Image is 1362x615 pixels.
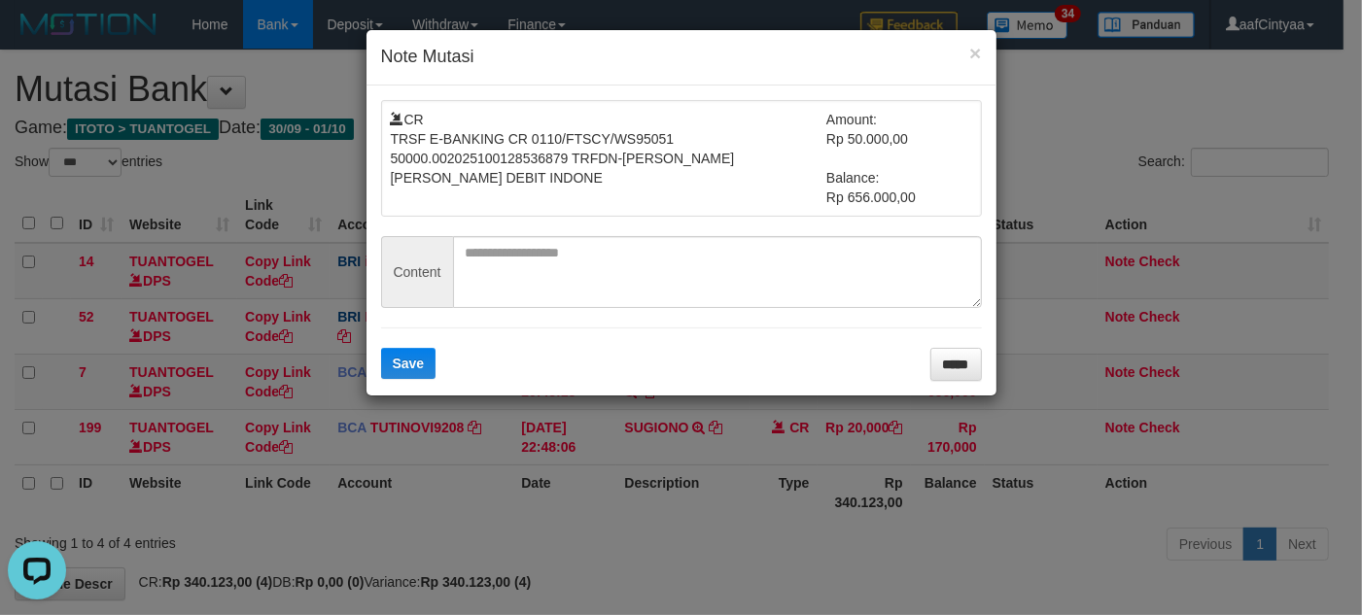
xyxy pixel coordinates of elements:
button: Open LiveChat chat widget [8,8,66,66]
h4: Note Mutasi [381,45,982,70]
td: CR TRSF E-BANKING CR 0110/FTSCY/WS95051 50000.002025100128536879 TRFDN-[PERSON_NAME] [PERSON_NAME... [391,110,827,207]
span: Content [381,236,453,308]
button: × [969,43,981,63]
button: Save [381,348,437,379]
span: Save [393,356,425,371]
td: Amount: Rp 50.000,00 Balance: Rp 656.000,00 [826,110,972,207]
